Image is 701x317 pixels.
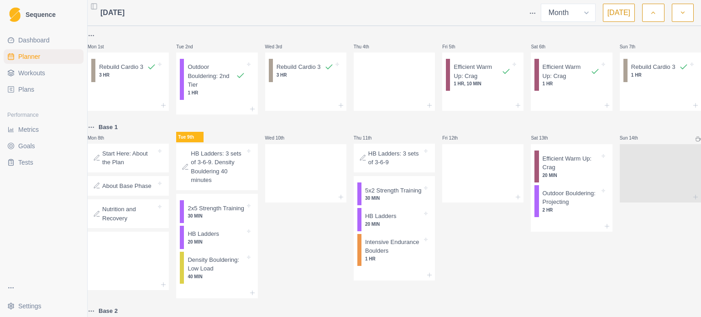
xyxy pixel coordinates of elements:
div: 2x5 Strength Training30 MIN [180,200,254,223]
p: Sat 6th [531,43,558,50]
div: Start Here: About the Plan [88,144,169,172]
p: 2x5 Strength Training [188,204,244,213]
div: Efficient Warm Up: Crag1 HR, 10 MIN [446,59,520,91]
p: 20 MIN [365,221,422,228]
p: Outdoor Bouldering: Projecting [543,189,600,207]
p: 1 HR [543,80,600,87]
p: Fri 5th [442,43,470,50]
p: Efficient Warm Up: Crag [454,62,502,80]
button: [DATE] [603,4,635,22]
p: Base 2 [99,307,118,316]
p: 30 MIN [188,213,245,219]
p: Thu 4th [354,43,381,50]
button: Settings [4,299,84,313]
div: HB Ladders20 MIN [180,226,254,249]
p: 3 HR [99,72,156,78]
p: 3 HR [277,72,334,78]
p: 5x2 Strength Training [365,186,422,195]
div: Rebuild Cardio 33 HR [269,59,343,82]
p: 1 HR [631,72,688,78]
span: Tests [18,158,33,167]
div: Rebuild Cardio 31 HR [623,59,697,82]
a: Plans [4,82,84,97]
div: Density Bouldering: Low Load40 MIN [180,252,254,284]
p: Intensive Endurance Boulders [365,238,422,255]
p: Rebuild Cardio 3 [277,62,321,72]
p: About Base Phase [102,182,152,191]
p: 20 MIN [188,239,245,245]
div: 5x2 Strength Training30 MIN [357,182,431,206]
p: Nutrition and Recovery [102,205,156,223]
p: Rebuild Cardio 3 [99,62,143,72]
div: HB Ladders20 MIN [357,208,431,231]
p: Thu 11th [354,135,381,141]
span: Workouts [18,68,45,78]
p: 40 MIN [188,273,245,280]
p: 20 MIN [543,172,600,179]
span: Sequence [26,11,56,18]
span: Planner [18,52,40,61]
div: Rebuild Cardio 33 HR [91,59,165,82]
p: 30 MIN [365,195,422,202]
a: Planner [4,49,84,64]
span: Dashboard [18,36,50,45]
div: Intensive Endurance Boulders1 HR [357,234,431,266]
p: 1 HR [365,255,422,262]
p: HB Ladders: 3 sets of 3-6-9. Density Bouldering 40 minutes [191,149,245,185]
img: Logo [9,7,21,22]
p: Wed 10th [265,135,293,141]
p: HB Ladders: 3 sets of 3-6-9 [368,149,422,167]
p: Tue 2nd [176,43,204,50]
p: Base 1 [99,123,118,132]
div: HB Ladders: 3 sets of 3-6-9 [354,144,435,172]
p: 1 HR, 10 MIN [454,80,511,87]
p: 1 HR [188,89,245,96]
p: Start Here: About the Plan [102,149,156,167]
p: Outdoor Bouldering: 2nd Tier [188,62,235,89]
div: Efficient Warm Up: Crag1 HR [534,59,608,91]
p: Wed 3rd [265,43,293,50]
p: HB Ladders [188,229,219,239]
p: Tue 9th [176,132,204,142]
p: Mon 8th [88,135,115,141]
div: Performance [4,108,84,122]
a: Workouts [4,66,84,80]
div: Outdoor Bouldering: 2nd Tier1 HR [180,59,254,100]
p: Sun 7th [620,43,647,50]
span: Goals [18,141,35,151]
span: Metrics [18,125,39,134]
a: Metrics [4,122,84,137]
a: Tests [4,155,84,170]
div: About Base Phase [88,176,169,196]
p: Efficient Warm Up: Crag [543,154,600,172]
a: Dashboard [4,33,84,47]
div: Nutrition and Recovery [88,199,169,228]
p: Rebuild Cardio 3 [631,62,675,72]
div: Outdoor Bouldering: Projecting2 HR [534,185,608,217]
p: Sun 14th [620,135,647,141]
span: [DATE] [100,7,125,18]
p: HB Ladders [365,212,397,221]
p: Fri 12th [442,135,470,141]
div: HB Ladders: 3 sets of 3-6-9. Density Bouldering 40 minutes [176,144,257,190]
span: Plans [18,85,34,94]
p: Mon 1st [88,43,115,50]
p: Sat 13th [531,135,558,141]
p: 2 HR [543,207,600,213]
a: Goals [4,139,84,153]
a: LogoSequence [4,4,84,26]
p: Efficient Warm Up: Crag [543,62,591,80]
p: Density Bouldering: Low Load [188,255,245,273]
div: Efficient Warm Up: Crag20 MIN [534,151,608,182]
